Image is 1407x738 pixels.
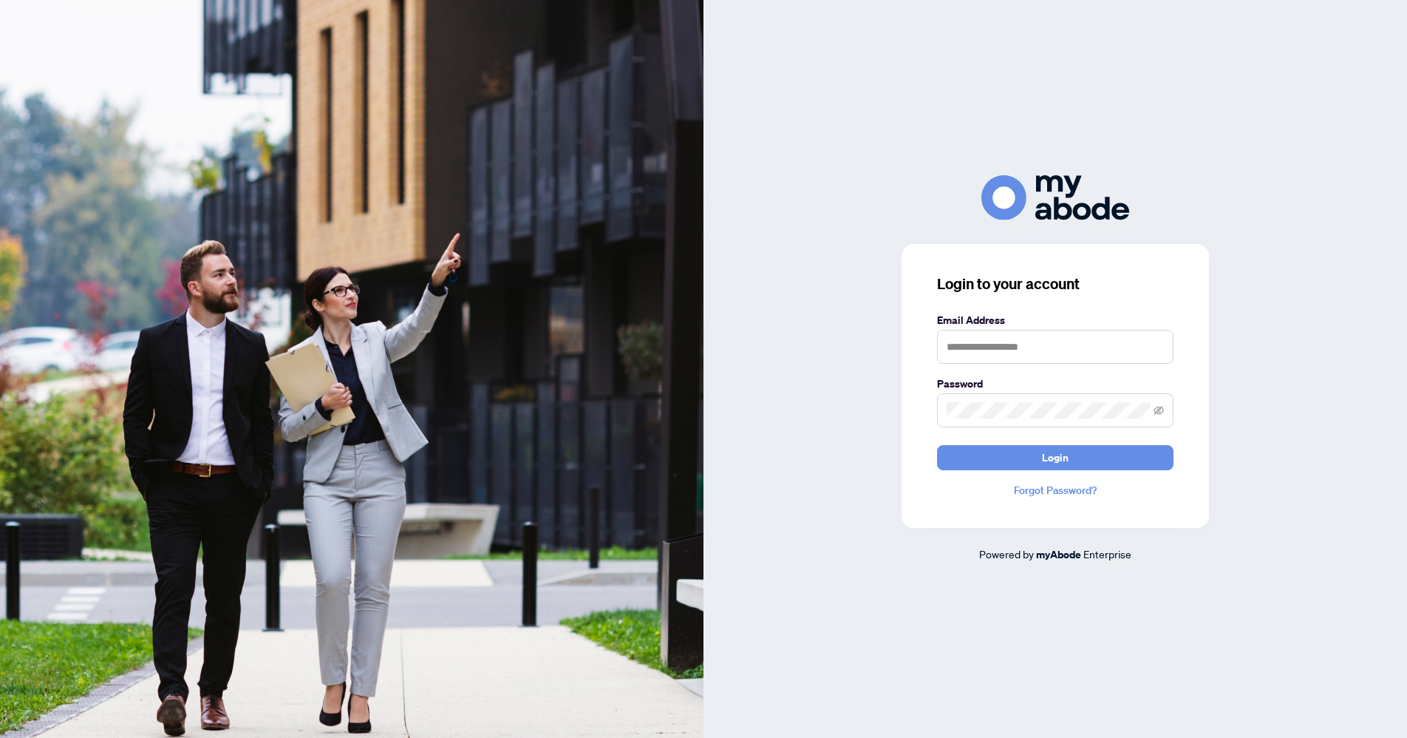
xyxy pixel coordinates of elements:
a: Forgot Password? [937,482,1173,498]
img: ma-logo [981,175,1129,220]
label: Password [937,376,1173,392]
a: myAbode [1036,546,1081,563]
span: Enterprise [1083,547,1131,561]
label: Email Address [937,312,1173,328]
span: Login [1042,446,1069,470]
h3: Login to your account [937,274,1173,294]
span: eye-invisible [1154,405,1164,416]
button: Login [937,445,1173,470]
span: Powered by [979,547,1034,561]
